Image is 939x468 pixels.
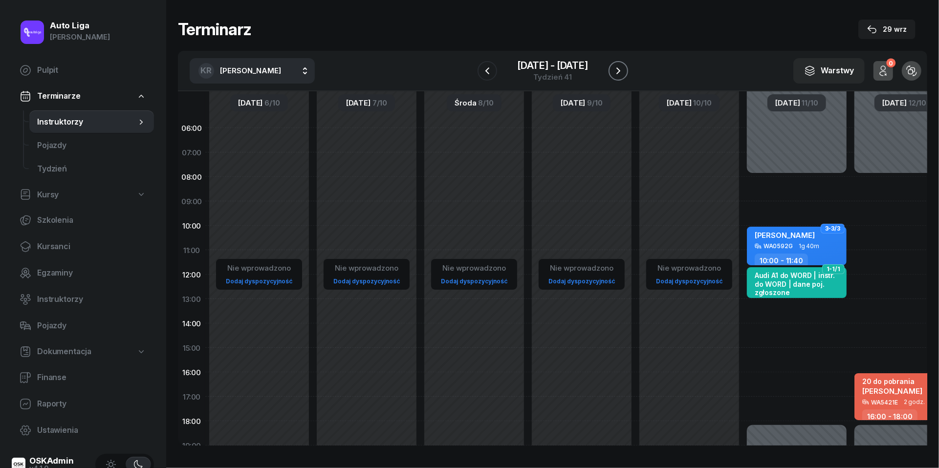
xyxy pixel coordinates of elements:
[29,110,154,134] a: Instruktorzy
[29,134,154,157] a: Pojazdy
[550,61,555,70] span: -
[37,267,146,279] span: Egzaminy
[178,360,205,384] div: 16:00
[799,243,819,250] span: 1g 40m
[652,276,726,287] a: Dodaj dyspozycyjność
[29,457,74,465] div: OSKAdmin
[517,61,588,70] div: [DATE] [DATE]
[178,287,205,311] div: 13:00
[802,99,818,106] span: 11/10
[652,260,726,289] button: Nie wprowadzonoDodaj dyspozycyjność
[886,58,895,67] div: 0
[12,288,154,311] a: Instruktorzy
[545,262,619,275] div: Nie wprowadzono
[264,99,280,106] span: 6/10
[50,21,110,30] div: Auto Liga
[437,260,511,289] button: Nie wprowadzonoDodaj dyspozycyjność
[178,165,205,189] div: 08:00
[178,409,205,433] div: 18:00
[178,336,205,360] div: 15:00
[37,214,146,227] span: Szkolenia
[561,99,585,106] span: [DATE]
[904,399,925,405] span: 2 godz.
[12,340,154,363] a: Dokumentacja
[827,268,840,270] span: 1-1/1
[329,262,404,275] div: Nie wprowadzono
[372,99,387,106] span: 7/10
[50,31,110,43] div: [PERSON_NAME]
[178,384,205,409] div: 17:00
[329,276,404,287] a: Dodaj dyspozycyjność
[862,377,922,385] div: 20 do pobrania
[545,260,619,289] button: Nie wprowadzonoDodaj dyspozycyjność
[37,398,146,410] span: Raporty
[12,419,154,442] a: Ustawienia
[755,271,841,297] div: Audi A1 do WORD | instr. do WORD | dane poj. zgłoszone
[873,61,893,81] button: 0
[37,116,136,128] span: Instruktorzy
[804,64,854,77] div: Warstwy
[29,157,154,181] a: Tydzień
[178,140,205,165] div: 07:00
[793,58,865,84] button: Warstwy
[12,85,154,107] a: Terminarze
[755,298,815,307] span: [PERSON_NAME]
[37,189,59,201] span: Kursy
[37,345,91,358] span: Dokumentacja
[909,99,926,106] span: 12/10
[882,99,907,106] span: [DATE]
[437,276,511,287] a: Dodaj dyspozycyjność
[858,20,916,39] button: 29 wrz
[37,240,146,253] span: Kursanci
[178,116,205,140] div: 06:00
[667,99,691,106] span: [DATE]
[37,424,146,437] span: Ustawienia
[37,293,146,306] span: Instruktorzy
[437,262,511,275] div: Nie wprowadzono
[37,163,146,175] span: Tydzień
[178,21,251,38] h1: Terminarz
[867,23,907,35] div: 29 wrz
[178,311,205,336] div: 14:00
[37,64,146,77] span: Pulpit
[178,213,205,238] div: 10:00
[37,371,146,384] span: Finanse
[652,262,726,275] div: Nie wprowadzono
[178,433,205,458] div: 19:00
[455,99,476,106] span: Środa
[37,319,146,332] span: Pojazdy
[190,58,315,84] button: KR[PERSON_NAME]
[178,262,205,287] div: 12:00
[178,189,205,213] div: 09:00
[37,139,146,152] span: Pojazdy
[755,254,808,268] div: 10:00 - 11:40
[37,90,80,103] span: Terminarze
[693,99,711,106] span: 10/10
[222,260,296,289] button: Nie wprowadzonoDodaj dyspozycyjność
[764,243,793,249] div: WA0592G
[201,66,212,75] span: KR
[178,238,205,262] div: 11:00
[12,59,154,82] a: Pulpit
[12,261,154,285] a: Egzaminy
[755,231,815,240] span: [PERSON_NAME]
[871,399,898,405] div: WA5421E
[12,184,154,206] a: Kursy
[775,99,800,106] span: [DATE]
[12,314,154,338] a: Pojazdy
[12,392,154,416] a: Raporty
[12,235,154,258] a: Kursanci
[220,66,281,75] span: [PERSON_NAME]
[587,99,602,106] span: 9/10
[545,276,619,287] a: Dodaj dyspozycyjność
[346,99,371,106] span: [DATE]
[238,99,262,106] span: [DATE]
[862,409,917,424] div: 16:00 - 18:00
[222,262,296,275] div: Nie wprowadzono
[12,366,154,389] a: Finanse
[478,99,493,106] span: 8/10
[517,73,588,81] div: Tydzień 41
[329,260,404,289] button: Nie wprowadzonoDodaj dyspozycyjność
[825,228,840,230] span: 3-3/3
[222,276,296,287] a: Dodaj dyspozycyjność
